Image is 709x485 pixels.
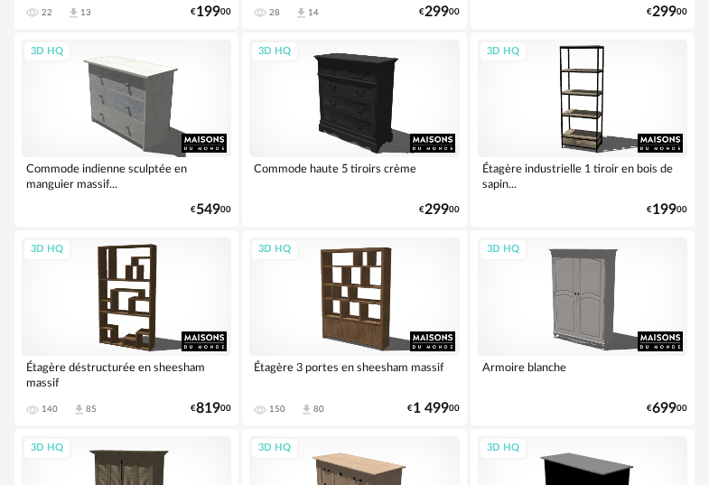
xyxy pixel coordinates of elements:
[191,403,231,415] div: € 00
[424,6,449,18] span: 299
[250,41,299,63] div: 3D HQ
[23,238,71,261] div: 3D HQ
[191,204,231,216] div: € 00
[269,404,285,415] div: 150
[249,157,459,193] div: Commode haute 5 tiroirs crème
[647,6,687,18] div: € 00
[22,356,231,392] div: Étagère déstructurée en sheesham massif
[23,437,71,460] div: 3D HQ
[471,33,695,228] a: 3D HQ Étagère industrielle 1 tiroir en bois de sapin... €19900
[191,6,231,18] div: € 00
[67,6,80,20] span: Download icon
[652,204,676,216] span: 199
[479,437,527,460] div: 3D HQ
[250,238,299,261] div: 3D HQ
[424,204,449,216] span: 299
[269,7,280,18] div: 28
[478,356,687,392] div: Armoire blanche
[419,6,460,18] div: € 00
[313,404,324,415] div: 80
[14,33,238,228] a: 3D HQ Commode indienne sculptée en manguier massif... €54900
[42,7,52,18] div: 22
[196,6,220,18] span: 199
[80,7,91,18] div: 13
[479,238,527,261] div: 3D HQ
[479,41,527,63] div: 3D HQ
[196,204,220,216] span: 549
[407,403,460,415] div: € 00
[308,7,319,18] div: 14
[242,230,466,425] a: 3D HQ Étagère 3 portes en sheesham massif 150 Download icon 80 €1 49900
[471,230,695,425] a: 3D HQ Armoire blanche €69900
[86,404,97,415] div: 85
[300,403,313,416] span: Download icon
[419,204,460,216] div: € 00
[647,204,687,216] div: € 00
[294,6,308,20] span: Download icon
[652,403,676,415] span: 699
[249,356,459,392] div: Étagère 3 portes en sheesham massif
[242,33,466,228] a: 3D HQ Commode haute 5 tiroirs crème €29900
[196,403,220,415] span: 819
[250,437,299,460] div: 3D HQ
[647,403,687,415] div: € 00
[23,41,71,63] div: 3D HQ
[14,230,238,425] a: 3D HQ Étagère déstructurée en sheesham massif 140 Download icon 85 €81900
[652,6,676,18] span: 299
[478,157,687,193] div: Étagère industrielle 1 tiroir en bois de sapin...
[413,403,449,415] span: 1 499
[42,404,58,415] div: 140
[22,157,231,193] div: Commode indienne sculptée en manguier massif...
[72,403,86,416] span: Download icon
